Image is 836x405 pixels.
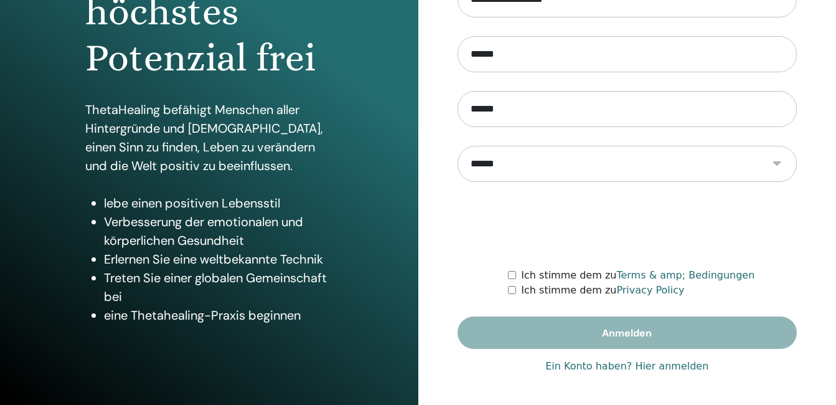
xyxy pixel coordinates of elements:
[545,359,708,374] a: Ein Konto haben? Hier anmelden
[616,284,684,296] a: Privacy Policy
[85,100,333,175] p: ThetaHealing befähigt Menschen aller Hintergründe und [DEMOGRAPHIC_DATA], einen Sinn zu finden, L...
[104,212,333,250] li: Verbesserung der emotionalen und körperlichen Gesundheit
[104,250,333,269] li: Erlernen Sie eine weltbekannte Technik
[532,201,721,249] iframe: reCAPTCHA
[616,269,754,281] a: Terms & amp; Bedingungen
[521,268,754,283] label: Ich stimme dem zu
[521,283,684,298] label: Ich stimme dem zu
[104,194,333,212] li: lebe einen positiven Lebensstil
[104,269,333,306] li: Treten Sie einer globalen Gemeinschaft bei
[104,306,333,325] li: eine Thetahealing-Praxis beginnen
